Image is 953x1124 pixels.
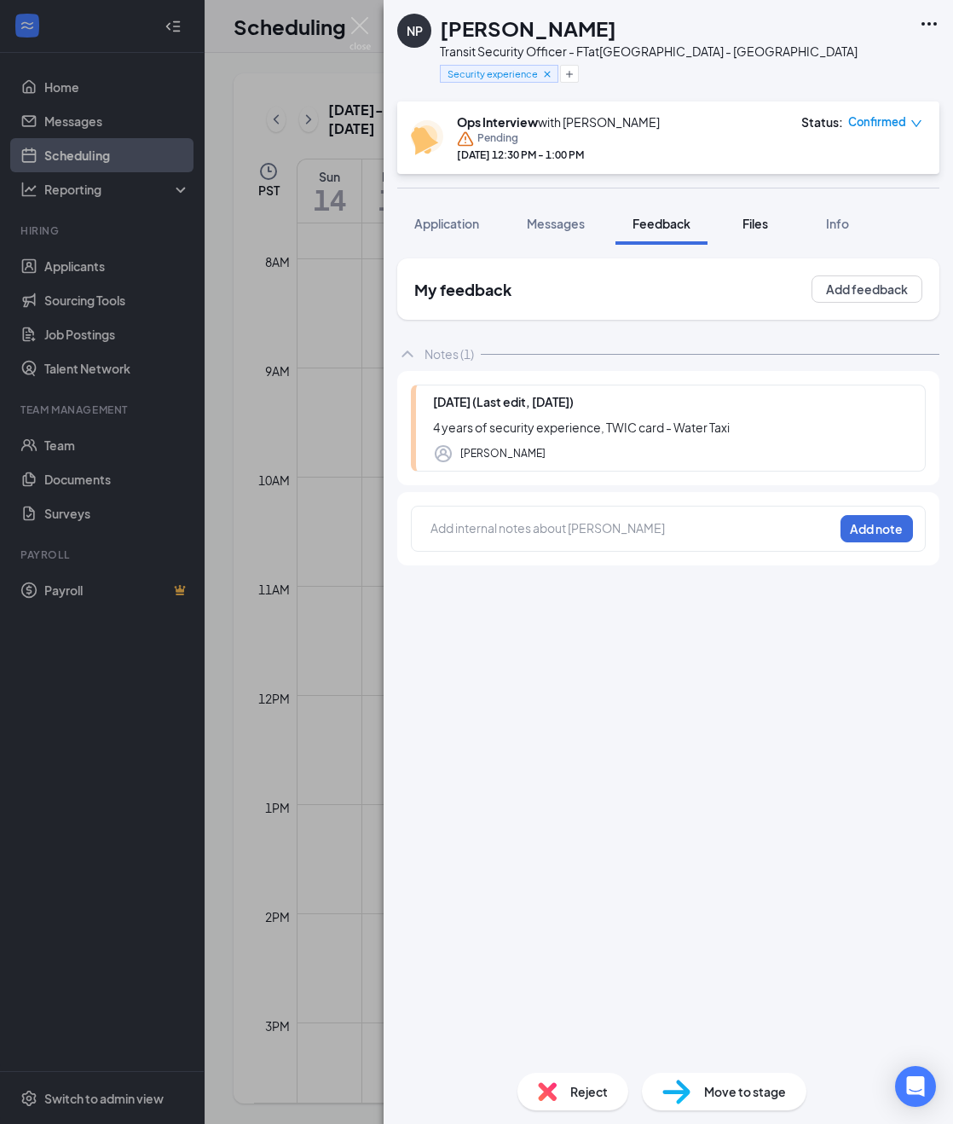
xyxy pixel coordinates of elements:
[742,216,768,231] span: Files
[397,344,418,364] svg: ChevronUp
[425,345,474,362] div: Notes (1)
[457,148,660,162] div: [DATE] 12:30 PM - 1:00 PM
[433,443,453,464] svg: Profile
[811,275,922,303] button: Add feedback
[541,68,553,80] svg: Cross
[433,418,908,437] div: 4 years of security experience, TWIC card - Water Taxi
[457,130,474,148] svg: Warning
[801,113,843,130] div: Status :
[440,14,616,43] h1: [PERSON_NAME]
[440,43,858,60] div: Transit Security Officer - FT at [GEOGRAPHIC_DATA] - [GEOGRAPHIC_DATA]
[457,114,538,130] b: Ops Interview
[848,113,906,130] span: Confirmed
[704,1082,786,1101] span: Move to stage
[826,216,849,231] span: Info
[910,118,922,130] span: down
[457,113,660,130] div: with [PERSON_NAME]
[527,216,585,231] span: Messages
[460,445,546,462] div: [PERSON_NAME]
[433,394,574,409] span: [DATE] (Last edit, [DATE])
[560,65,579,83] button: Plus
[570,1082,608,1101] span: Reject
[564,69,575,79] svg: Plus
[414,279,511,300] h2: My feedback
[919,14,939,34] svg: Ellipses
[632,216,690,231] span: Feedback
[448,67,537,81] span: Security experience
[477,130,518,148] span: Pending
[840,515,913,542] button: Add note
[895,1066,936,1107] div: Open Intercom Messenger
[414,216,479,231] span: Application
[407,22,423,39] div: NP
